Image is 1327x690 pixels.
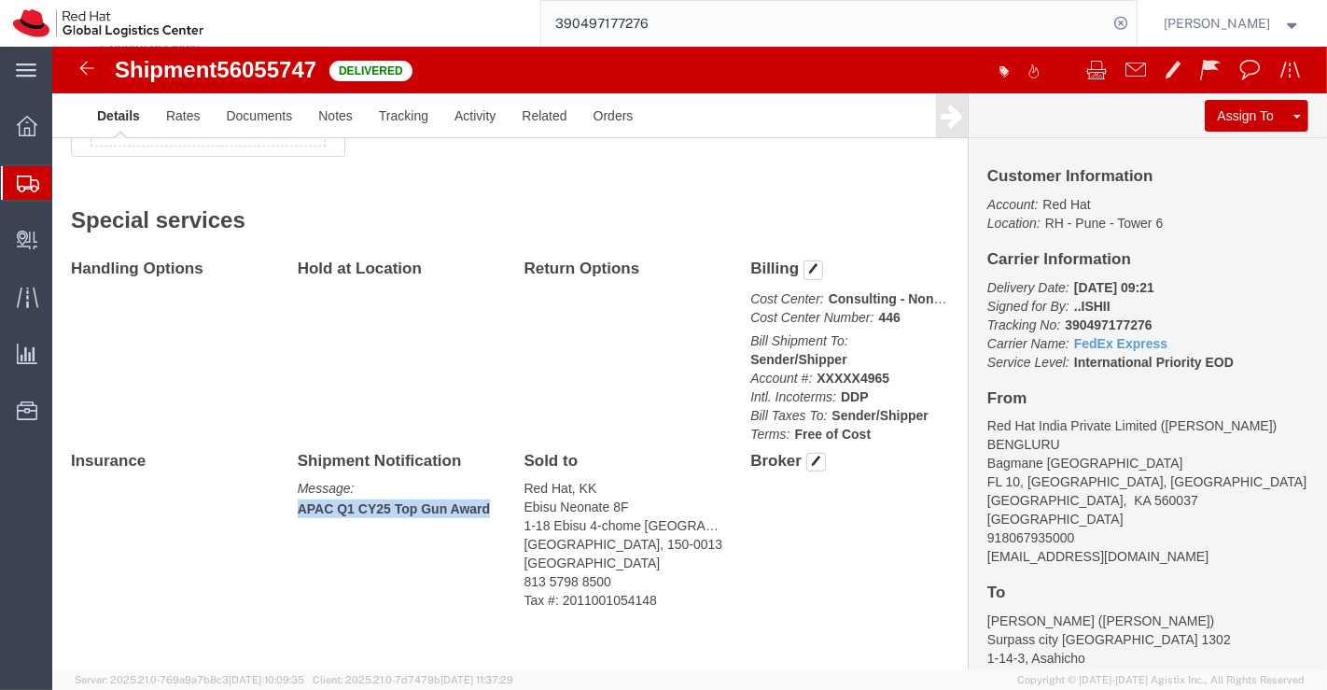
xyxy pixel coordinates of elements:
img: logo [13,9,203,37]
span: Copyright © [DATE]-[DATE] Agistix Inc., All Rights Reserved [1017,672,1305,688]
span: Client: 2025.21.0-7d7479b [313,674,513,685]
span: Sumitra Hansdah [1165,13,1271,34]
button: [PERSON_NAME] [1164,12,1302,35]
input: Search for shipment number, reference number [541,1,1109,46]
span: [DATE] 11:37:29 [440,674,513,685]
iframe: FS Legacy Container [52,47,1327,670]
span: [DATE] 10:09:35 [229,674,304,685]
span: Server: 2025.21.0-769a9a7b8c3 [75,674,304,685]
